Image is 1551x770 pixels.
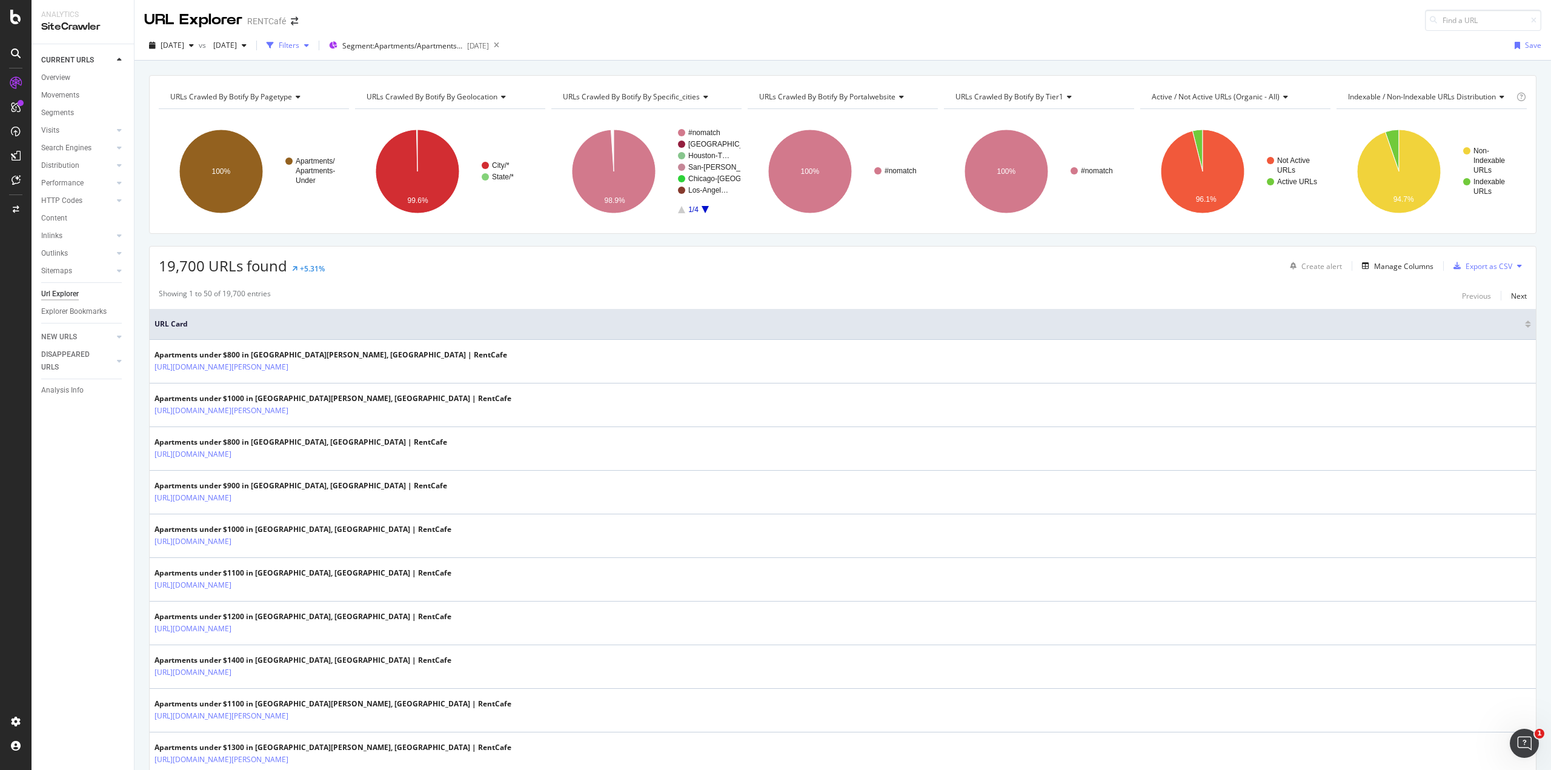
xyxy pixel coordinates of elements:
[41,89,79,102] div: Movements
[279,40,299,50] div: Filters
[688,151,729,160] text: Houston-T…
[41,89,125,102] a: Movements
[748,119,937,224] svg: A chart.
[944,119,1133,224] svg: A chart.
[154,361,288,373] a: [URL][DOMAIN_NAME][PERSON_NAME]
[154,536,231,548] a: [URL][DOMAIN_NAME]
[41,212,67,225] div: Content
[154,350,507,360] div: Apartments under $800 in [GEOGRAPHIC_DATA][PERSON_NAME], [GEOGRAPHIC_DATA] | RentCafe
[41,288,79,300] div: Url Explorer
[885,167,917,175] text: #nomatch
[41,230,62,242] div: Inlinks
[41,124,59,137] div: Visits
[41,159,79,172] div: Distribution
[41,331,77,344] div: NEW URLS
[41,247,68,260] div: Outlinks
[1510,36,1541,55] button: Save
[154,393,511,404] div: Apartments under $1000 in [GEOGRAPHIC_DATA][PERSON_NAME], [GEOGRAPHIC_DATA] | RentCafe
[1535,729,1544,738] span: 1
[1473,187,1492,196] text: URLs
[41,348,113,374] a: DISAPPEARED URLS
[159,288,271,303] div: Showing 1 to 50 of 19,700 entries
[342,41,463,51] span: Segment: Apartments/Apartments-Under
[492,161,510,170] text: City/*
[144,36,199,55] button: [DATE]
[1140,119,1329,224] div: A chart.
[159,256,287,276] span: 19,700 URLs found
[41,348,102,374] div: DISAPPEARED URLS
[41,265,72,277] div: Sitemaps
[41,331,113,344] a: NEW URLS
[154,699,511,709] div: Apartments under $1100 in [GEOGRAPHIC_DATA][PERSON_NAME], [GEOGRAPHIC_DATA] | RentCafe
[1357,259,1433,273] button: Manage Columns
[296,176,316,185] text: Under
[41,305,107,318] div: Explorer Bookmarks
[953,87,1123,107] h4: URLs Crawled By Botify By tier1
[41,124,113,137] a: Visits
[41,142,91,154] div: Search Engines
[154,666,231,679] a: [URL][DOMAIN_NAME]
[688,174,798,183] text: Chicago-[GEOGRAPHIC_DATA]/*
[41,10,124,20] div: Analytics
[955,91,1063,102] span: URLs Crawled By Botify By tier1
[1374,261,1433,271] div: Manage Columns
[41,159,113,172] a: Distribution
[41,54,113,67] a: CURRENT URLS
[296,157,335,165] text: Apartments/
[1449,256,1512,276] button: Export as CSV
[41,247,113,260] a: Outlinks
[759,91,895,102] span: URLs Crawled By Botify By portalwebsite
[1277,156,1310,165] text: Not Active
[154,524,451,535] div: Apartments under $1000 in [GEOGRAPHIC_DATA], [GEOGRAPHIC_DATA] | RentCafe
[355,119,544,224] svg: A chart.
[1301,261,1342,271] div: Create alert
[291,17,298,25] div: arrow-right-arrow-left
[159,119,348,224] svg: A chart.
[154,742,511,753] div: Apartments under $1300 in [GEOGRAPHIC_DATA][PERSON_NAME], [GEOGRAPHIC_DATA] | RentCafe
[41,194,82,207] div: HTTP Codes
[168,87,338,107] h4: URLs Crawled By Botify By pagetype
[997,167,1015,176] text: 100%
[154,480,447,491] div: Apartments under $900 in [GEOGRAPHIC_DATA], [GEOGRAPHIC_DATA] | RentCafe
[154,579,231,591] a: [URL][DOMAIN_NAME]
[1425,10,1541,31] input: Find a URL
[688,186,728,194] text: Los-Angel…
[170,91,292,102] span: URLs Crawled By Botify By pagetype
[1473,166,1492,174] text: URLs
[154,754,288,766] a: [URL][DOMAIN_NAME][PERSON_NAME]
[1473,147,1489,155] text: Non-
[1277,178,1317,186] text: Active URLs
[1277,166,1295,174] text: URLs
[688,205,699,214] text: 1/4
[1511,291,1527,301] div: Next
[1152,91,1280,102] span: Active / Not Active URLs (organic - all)
[800,167,819,176] text: 100%
[1285,256,1342,276] button: Create alert
[1081,167,1113,175] text: #nomatch
[41,20,124,34] div: SiteCrawler
[563,91,700,102] span: URLs Crawled By Botify By specific_cities
[41,288,125,300] a: Url Explorer
[41,54,94,67] div: CURRENT URLS
[1473,178,1505,186] text: Indexable
[1510,729,1539,758] iframe: Intercom live chat
[41,212,125,225] a: Content
[1462,291,1491,301] div: Previous
[41,305,125,318] a: Explorer Bookmarks
[154,623,231,635] a: [URL][DOMAIN_NAME]
[154,492,231,504] a: [URL][DOMAIN_NAME]
[757,87,927,107] h4: URLs Crawled By Botify By portalwebsite
[154,655,451,666] div: Apartments under $1400 in [GEOGRAPHIC_DATA], [GEOGRAPHIC_DATA] | RentCafe
[296,167,335,175] text: Apartments-
[41,71,125,84] a: Overview
[154,405,288,417] a: [URL][DOMAIN_NAME][PERSON_NAME]
[41,71,70,84] div: Overview
[467,41,489,51] div: [DATE]
[154,448,231,460] a: [URL][DOMAIN_NAME]
[1337,119,1526,224] svg: A chart.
